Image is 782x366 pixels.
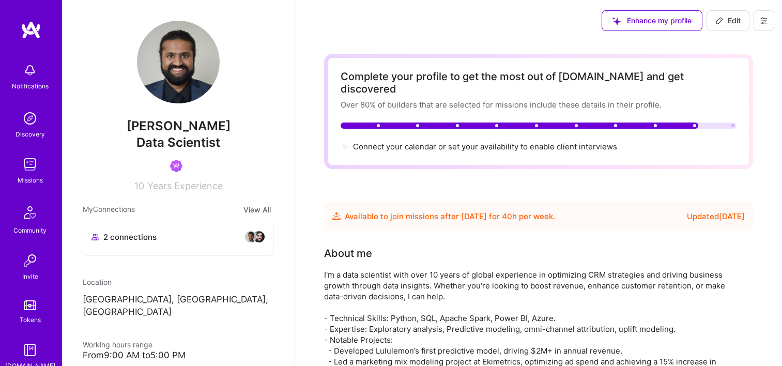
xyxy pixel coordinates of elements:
[612,17,621,25] i: icon SuggestedTeams
[137,21,220,103] img: User Avatar
[341,70,737,95] div: Complete your profile to get the most out of [DOMAIN_NAME] and get discovered
[13,225,47,236] div: Community
[83,350,274,361] div: From 9:00 AM to 5:00 PM
[715,16,741,26] span: Edit
[103,232,157,242] span: 2 connections
[324,246,372,261] div: About me
[83,118,274,134] span: [PERSON_NAME]
[332,212,341,220] img: Availability
[20,340,40,360] img: guide book
[147,180,223,191] span: Years Experience
[341,99,737,110] div: Over 80% of builders that are selected for missions include these details in their profile.
[687,210,745,223] div: Updated [DATE]
[18,200,42,225] img: Community
[170,160,182,172] img: Been on Mission
[345,210,555,223] div: Available to join missions after [DATE] for h per week .
[16,129,45,140] div: Discovery
[12,81,49,91] div: Notifications
[20,60,40,81] img: bell
[502,211,512,221] span: 40
[20,250,40,271] img: Invite
[24,300,36,310] img: tokens
[21,21,41,39] img: logo
[602,10,702,31] button: Enhance my profile
[253,231,265,243] img: avatar
[83,222,274,256] button: 2 connectionsavataravatar
[612,16,692,26] span: Enhance my profile
[136,135,220,150] span: Data Scientist
[91,233,99,241] i: icon Collaborator
[134,180,144,191] span: 10
[22,271,38,282] div: Invite
[83,294,274,318] p: [GEOGRAPHIC_DATA], [GEOGRAPHIC_DATA], [GEOGRAPHIC_DATA]
[18,175,43,186] div: Missions
[240,204,274,216] button: View All
[83,340,152,349] span: Working hours range
[20,154,40,175] img: teamwork
[83,277,274,287] div: Location
[83,204,135,216] span: My Connections
[244,231,257,243] img: avatar
[707,10,749,31] button: Edit
[20,108,40,129] img: discovery
[353,142,617,151] span: Connect your calendar or set your availability to enable client interviews
[20,314,41,325] div: Tokens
